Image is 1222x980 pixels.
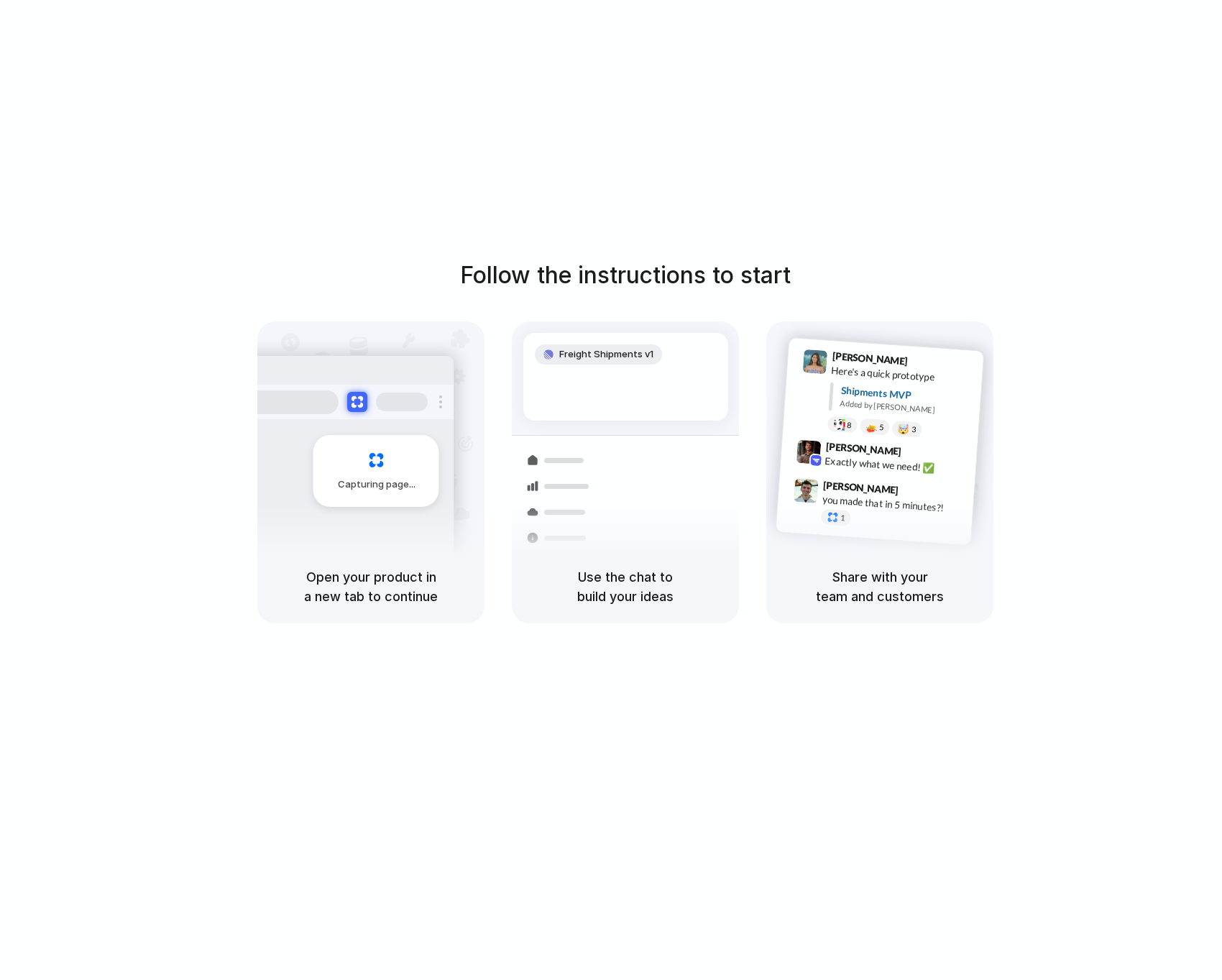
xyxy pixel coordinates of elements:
span: 9:41 AM [912,355,942,372]
span: [PERSON_NAME] [823,477,899,498]
h1: Follow the instructions to start [460,258,791,293]
span: Capturing page [338,477,418,492]
span: 5 [879,423,884,431]
span: Freight Shipments v1 [559,347,653,362]
div: Shipments MVP [840,383,973,407]
div: Here's a quick prototype [831,363,975,388]
div: you made that in 5 minutes?! [822,493,965,517]
span: 9:47 AM [903,485,932,502]
div: Added by [PERSON_NAME] [840,398,972,418]
span: 8 [847,421,852,429]
div: 🤯 [898,424,910,435]
span: 1 [840,514,845,522]
h5: Open your product in a new tab to continue [275,567,467,606]
span: [PERSON_NAME] [825,439,901,459]
div: Exactly what we need! ✅ [824,454,968,478]
span: 3 [911,426,916,434]
span: [PERSON_NAME] [832,348,908,369]
h5: Share with your team and customers [784,567,976,606]
span: 9:42 AM [906,446,935,463]
h5: Use the chat to build your ideas [529,567,722,606]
